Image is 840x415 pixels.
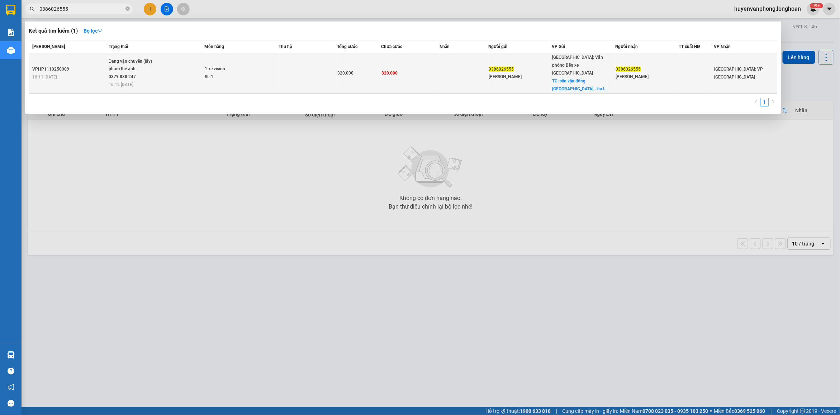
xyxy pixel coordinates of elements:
span: 320.000 [381,71,398,76]
h3: Kết quả tìm kiếm ( 1 ) [29,27,78,35]
span: [PERSON_NAME] [32,44,65,49]
span: down [98,28,103,33]
span: Tổng cước [337,44,358,49]
div: [PERSON_NAME] [489,73,552,81]
span: 16:12 [DATE] [109,82,133,87]
button: Bộ lọcdown [78,25,108,37]
span: VP Gửi [552,44,565,49]
span: VP Nhận [714,44,731,49]
div: phạm thế anh 0379.888.247 [109,65,162,81]
img: logo-vxr [6,5,15,15]
span: Thu hộ [279,44,292,49]
a: 1 [761,98,769,106]
span: [GEOGRAPHIC_DATA]: Văn phòng Bến xe [GEOGRAPHIC_DATA] [552,55,603,76]
img: warehouse-icon [7,351,15,359]
span: 320.000 [338,71,354,76]
span: 16:11 [DATE] [32,75,57,80]
div: 1 xe vision [205,65,258,73]
span: Trạng thái [109,44,128,49]
span: Nhãn [440,44,450,49]
span: 0386026555 [616,67,641,72]
span: Người gửi [489,44,508,49]
span: Người nhận [616,44,638,49]
span: [GEOGRAPHIC_DATA]: VP [GEOGRAPHIC_DATA] [715,67,763,80]
span: Món hàng [204,44,224,49]
input: Tìm tên, số ĐT hoặc mã đơn [39,5,124,13]
span: notification [8,384,14,391]
div: VPHP1110250009 [32,66,106,73]
div: SL: 1 [205,73,258,81]
span: right [771,100,775,104]
span: close-circle [125,6,130,11]
span: search [30,6,35,11]
button: right [769,98,778,106]
div: Đang vận chuyển (lấy) [109,58,162,66]
span: question-circle [8,368,14,375]
span: message [8,400,14,407]
li: 1 [760,98,769,106]
img: warehouse-icon [7,47,15,54]
strong: Bộ lọc [84,28,103,34]
li: Next Page [769,98,778,106]
span: 0386026555 [489,67,514,72]
span: close-circle [125,6,130,13]
span: TT xuất HĐ [679,44,701,49]
span: Chưa cước [381,44,402,49]
span: left [754,100,758,104]
div: [PERSON_NAME] [616,73,679,81]
img: solution-icon [7,29,15,36]
span: TC: sân vận động [GEOGRAPHIC_DATA] - hạ l... [552,78,608,91]
li: Previous Page [752,98,760,106]
button: left [752,98,760,106]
